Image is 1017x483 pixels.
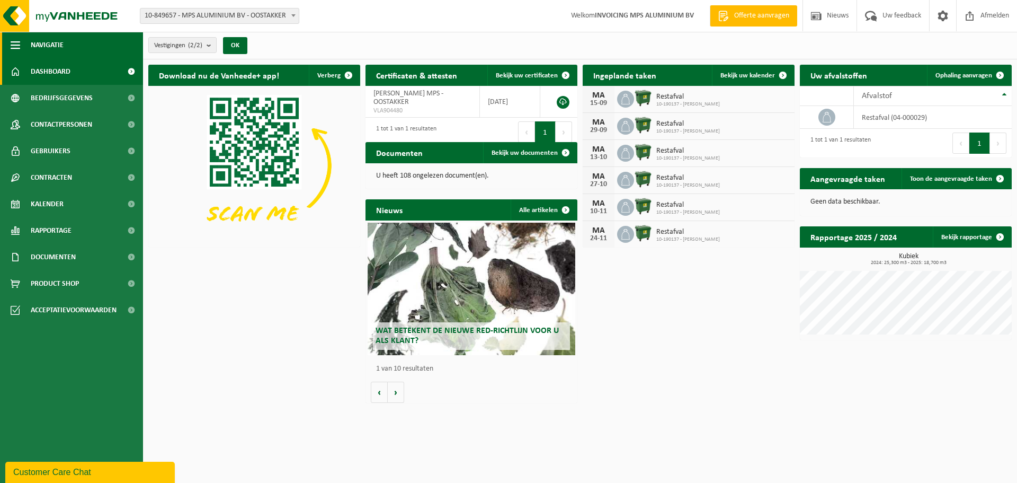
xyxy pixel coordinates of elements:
div: MA [588,145,609,154]
a: Bekijk rapportage [933,226,1011,248]
img: WB-1100-HPE-GN-01 [634,170,652,188]
span: Bekijk uw documenten [492,150,558,156]
h2: Nieuws [365,199,413,220]
span: Ophaling aanvragen [935,72,992,79]
span: Contactpersonen [31,111,92,138]
h2: Download nu de Vanheede+ app! [148,65,290,85]
span: 10-190137 - [PERSON_NAME] [656,101,720,108]
a: Bekijk uw certificaten [487,65,576,86]
span: 2024: 25,300 m3 - 2025: 18,700 m3 [805,260,1012,266]
a: Offerte aanvragen [710,5,797,27]
span: 10-190137 - [PERSON_NAME] [656,128,720,135]
span: Rapportage [31,217,72,244]
span: Documenten [31,244,76,270]
span: Dashboard [31,58,70,85]
h2: Certificaten & attesten [365,65,468,85]
button: 1 [535,121,556,143]
div: 29-09 [588,127,609,134]
div: 27-10 [588,181,609,188]
span: Afvalstof [862,92,892,100]
span: Contracten [31,164,72,191]
span: Kalender [31,191,64,217]
div: 15-09 [588,100,609,107]
button: Next [556,121,572,143]
h2: Ingeplande taken [583,65,667,85]
div: 13-10 [588,154,609,161]
img: Download de VHEPlus App [148,86,360,245]
span: Vestigingen [154,38,202,54]
span: 10-190137 - [PERSON_NAME] [656,182,720,189]
div: MA [588,91,609,100]
span: Bekijk uw certificaten [496,72,558,79]
a: Toon de aangevraagde taken [902,168,1011,189]
p: 1 van 10 resultaten [376,365,572,373]
iframe: chat widget [5,460,177,483]
span: Restafval [656,120,720,128]
a: Wat betekent de nieuwe RED-richtlijn voor u als klant? [368,223,575,355]
a: Ophaling aanvragen [927,65,1011,86]
td: restafval (04-000029) [854,106,1012,129]
span: 10-190137 - [PERSON_NAME] [656,155,720,162]
span: Navigatie [31,32,64,58]
span: 10-190137 - [PERSON_NAME] [656,236,720,243]
span: Verberg [317,72,341,79]
h2: Uw afvalstoffen [800,65,878,85]
span: VLA904480 [373,107,471,115]
h2: Rapportage 2025 / 2024 [800,226,907,247]
span: Gebruikers [31,138,70,164]
td: [DATE] [480,86,540,118]
a: Alle artikelen [511,199,576,221]
span: 10-849657 - MPS ALUMINIUM BV - OOSTAKKER [140,8,299,23]
span: [PERSON_NAME] MPS - OOSTAKKER [373,90,443,106]
div: 24-11 [588,235,609,242]
span: Bekijk uw kalender [720,72,775,79]
p: Geen data beschikbaar. [810,198,1001,206]
span: Toon de aangevraagde taken [910,175,992,182]
span: Bedrijfsgegevens [31,85,93,111]
span: Restafval [656,174,720,182]
span: 10-849657 - MPS ALUMINIUM BV - OOSTAKKER [140,8,299,24]
span: Offerte aanvragen [731,11,792,21]
h2: Documenten [365,142,433,163]
img: WB-1100-HPE-GN-01 [634,116,652,134]
span: Acceptatievoorwaarden [31,297,117,323]
button: OK [223,37,247,54]
button: Volgende [388,382,404,403]
div: 1 tot 1 van 1 resultaten [805,131,871,155]
a: Bekijk uw kalender [712,65,793,86]
div: MA [588,226,609,235]
div: MA [588,199,609,208]
div: MA [588,118,609,127]
span: Restafval [656,147,720,155]
img: WB-1100-HPE-GN-01 [634,197,652,215]
img: WB-1100-HPE-GN-01 [634,143,652,161]
span: Restafval [656,201,720,209]
a: Bekijk uw documenten [483,142,576,163]
img: WB-1100-HPE-GN-01 [634,224,652,242]
div: 10-11 [588,208,609,215]
span: Restafval [656,228,720,236]
button: Vorige [371,382,388,403]
button: 1 [969,133,990,154]
span: Wat betekent de nieuwe RED-richtlijn voor u als klant? [376,327,559,345]
p: U heeft 108 ongelezen document(en). [376,172,567,180]
strong: INVOICING MPS ALUMINIUM BV [595,12,694,20]
h2: Aangevraagde taken [800,168,896,189]
button: Previous [518,121,535,143]
button: Vestigingen(2/2) [148,37,217,53]
button: Next [990,133,1006,154]
button: Verberg [309,65,359,86]
img: WB-1100-HPE-GN-01 [634,89,652,107]
span: 10-190137 - [PERSON_NAME] [656,209,720,216]
span: Product Shop [31,270,79,297]
span: Restafval [656,93,720,101]
count: (2/2) [188,42,202,49]
div: MA [588,172,609,181]
button: Previous [952,133,969,154]
div: 1 tot 1 van 1 resultaten [371,120,436,144]
h3: Kubiek [805,253,1012,266]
